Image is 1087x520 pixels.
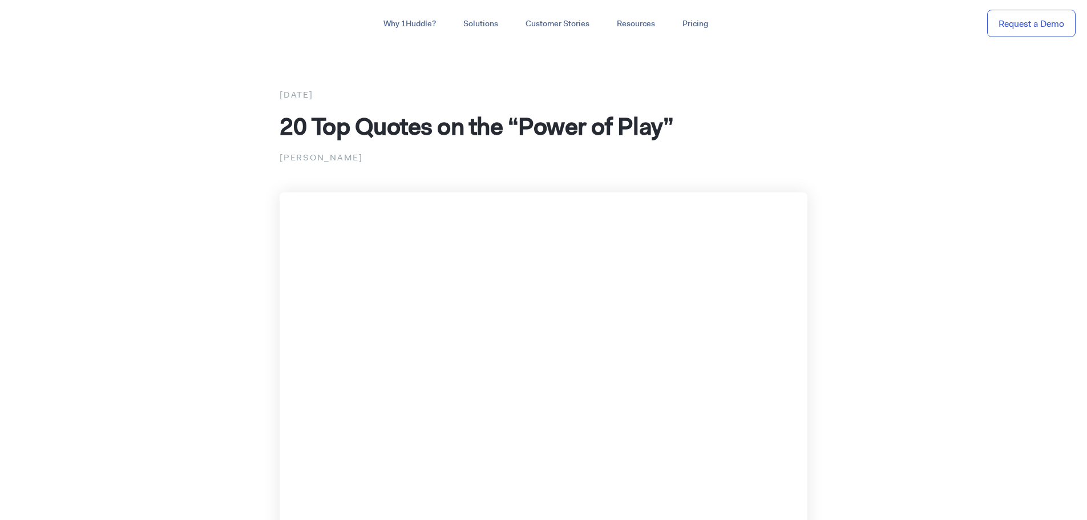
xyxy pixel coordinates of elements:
[669,14,722,34] a: Pricing
[512,14,603,34] a: Customer Stories
[280,150,807,165] p: [PERSON_NAME]
[987,10,1076,38] a: Request a Demo
[11,13,93,34] img: ...
[280,110,673,142] span: 20 Top Quotes on the “Power of Play”
[370,14,450,34] a: Why 1Huddle?
[603,14,669,34] a: Resources
[450,14,512,34] a: Solutions
[280,87,807,102] div: [DATE]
